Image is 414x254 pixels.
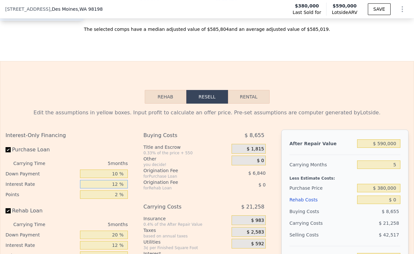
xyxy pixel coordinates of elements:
[58,158,128,169] div: 5 months
[143,144,229,150] div: Title and Escrow
[143,201,215,213] div: Carrying Costs
[251,218,264,223] span: $ 983
[6,147,11,152] input: Purchase Loan
[143,215,229,222] div: Insurance
[145,90,186,104] button: Rehab
[186,90,228,104] button: Resell
[289,182,354,194] div: Purchase Price
[143,185,215,191] div: for Rehab Loan
[259,182,266,187] span: $ 0
[143,130,215,141] div: Buying Costs
[332,9,357,16] span: Lotside ARV
[289,217,330,229] div: Carrying Costs
[6,205,77,217] label: Rehab Loan
[143,174,215,179] div: for Purchase Loan
[289,194,354,206] div: Rehab Costs
[379,232,399,237] span: $ 42,517
[289,171,400,182] div: Less Estimate Costs:
[251,241,264,247] span: $ 592
[143,234,229,239] div: based on annual taxes
[289,138,354,149] div: After Repair Value
[143,245,229,250] div: 3¢ per Finished Square Foot
[78,6,103,12] span: , WA 98198
[241,201,264,213] span: $ 21,258
[6,169,77,179] div: Down Payment
[143,150,229,156] div: 0.33% of the price + 550
[143,156,229,162] div: Other
[247,229,264,235] span: $ 2,583
[293,9,321,16] span: Last Sold for
[382,209,399,214] span: $ 8,655
[247,146,264,152] span: $ 1,815
[58,219,128,230] div: 5 months
[333,3,357,8] span: $590,000
[143,162,229,167] div: you decide!
[6,208,11,213] input: Rehab Loan
[379,221,399,226] span: $ 21,258
[50,6,103,12] span: , Des Moines
[6,189,77,200] div: Points
[13,219,55,230] div: Carrying Time
[289,206,354,217] div: Buying Costs
[228,90,270,104] button: Rental
[6,230,77,240] div: Down Payment
[6,144,77,156] label: Purchase Loan
[5,6,50,12] span: [STREET_ADDRESS]
[245,130,264,141] span: $ 8,655
[143,167,215,174] div: Origination Fee
[143,179,215,185] div: Origination Fee
[6,179,77,189] div: Interest Rate
[6,240,77,250] div: Interest Rate
[143,222,229,227] div: 0.4% of the After Repair Value
[257,158,264,164] span: $ 0
[368,3,391,15] button: SAVE
[248,171,265,176] span: $ 6,840
[289,159,354,171] div: Carrying Months
[289,229,354,241] div: Selling Costs
[143,239,229,245] div: Utilities
[6,130,128,141] div: Interest-Only Financing
[6,109,408,117] div: Edit the assumptions in yellow boxes. Input profit to calculate an offer price. Pre-set assumptio...
[143,227,229,234] div: Taxes
[396,3,409,16] button: Show Options
[13,158,55,169] div: Carrying Time
[295,3,319,9] span: $380,000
